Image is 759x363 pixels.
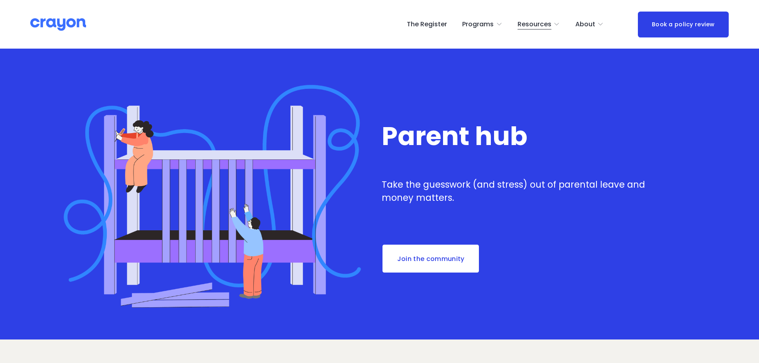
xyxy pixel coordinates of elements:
[518,18,560,31] a: folder dropdown
[382,123,651,150] h1: Parent hub
[382,178,651,205] p: Take the guesswork (and stress) out of parental leave and money matters.
[30,18,86,31] img: Crayon
[575,19,595,30] span: About
[638,12,729,37] a: Book a policy review
[462,19,494,30] span: Programs
[407,18,447,31] a: The Register
[462,18,502,31] a: folder dropdown
[575,18,604,31] a: folder dropdown
[518,19,551,30] span: Resources
[382,244,480,273] a: Join the community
